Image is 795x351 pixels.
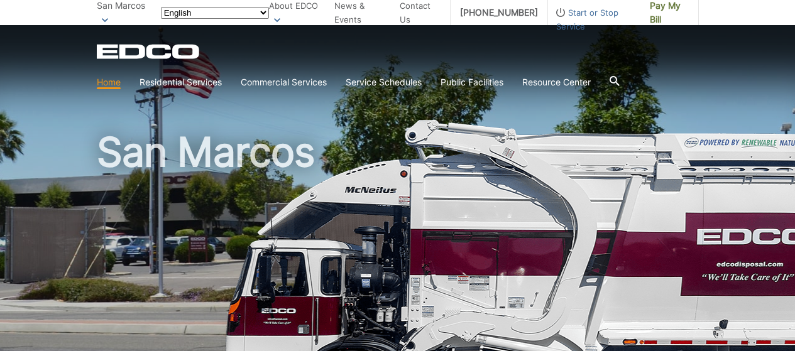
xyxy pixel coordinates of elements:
a: Service Schedules [346,75,422,89]
a: Resource Center [522,75,591,89]
select: Select a language [161,7,269,19]
a: EDCD logo. Return to the homepage. [97,44,201,59]
a: Commercial Services [241,75,327,89]
a: Residential Services [140,75,222,89]
a: Public Facilities [441,75,503,89]
a: Home [97,75,121,89]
